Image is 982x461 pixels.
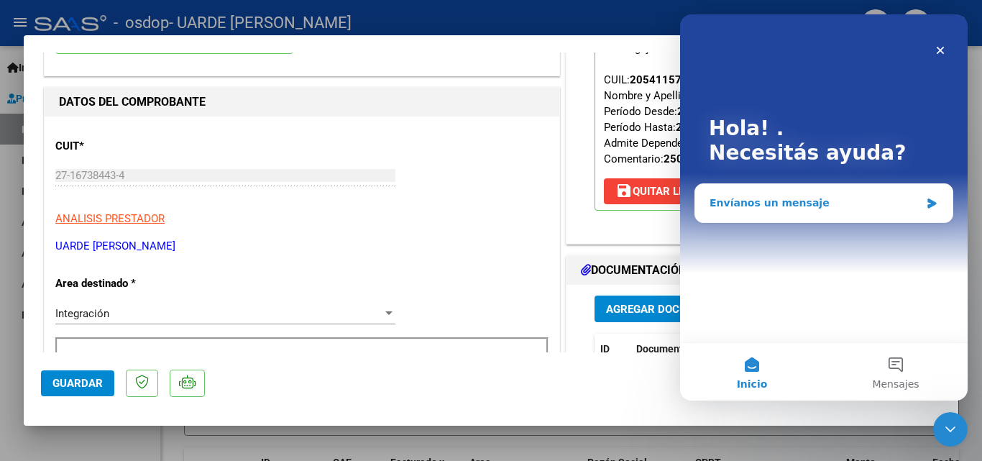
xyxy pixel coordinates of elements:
[630,72,701,88] div: 20541157418
[604,73,863,165] span: CUIL: Nombre y Apellido: Período Desde: Período Hasta: Admite Dependencia:
[680,14,968,401] iframe: Intercom live chat
[55,138,203,155] p: CUIT
[55,307,109,320] span: Integración
[52,377,103,390] span: Guardar
[677,105,716,118] strong: 202501
[630,334,738,365] datatable-header-cell: Documento
[55,212,165,225] span: ANALISIS PRESTADOR
[604,178,723,204] button: Quitar Legajo
[676,121,715,134] strong: 202512
[41,370,114,396] button: Guardar
[595,334,630,365] datatable-header-cell: ID
[933,412,968,447] iframe: Intercom live chat
[595,19,884,211] p: Legajo preaprobado para Período de Prestación:
[55,275,203,292] p: Area destinado *
[595,296,735,322] button: Agregar Documento
[566,256,937,285] mat-expansion-panel-header: DOCUMENTACIÓN RESPALDATORIA
[615,182,633,199] mat-icon: save
[59,95,206,109] strong: DATOS DEL COMPROBANTE
[581,262,789,279] h1: DOCUMENTACIÓN RESPALDATORIA
[604,152,863,165] span: Comentario:
[615,185,712,198] span: Quitar Legajo
[606,303,723,316] span: Agregar Documento
[636,343,689,355] span: Documento
[600,343,610,355] span: ID
[664,152,863,165] strong: 250104 - FONOAUDIOLOGIA | 2 ses/sem
[55,238,549,255] p: UARDE [PERSON_NAME]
